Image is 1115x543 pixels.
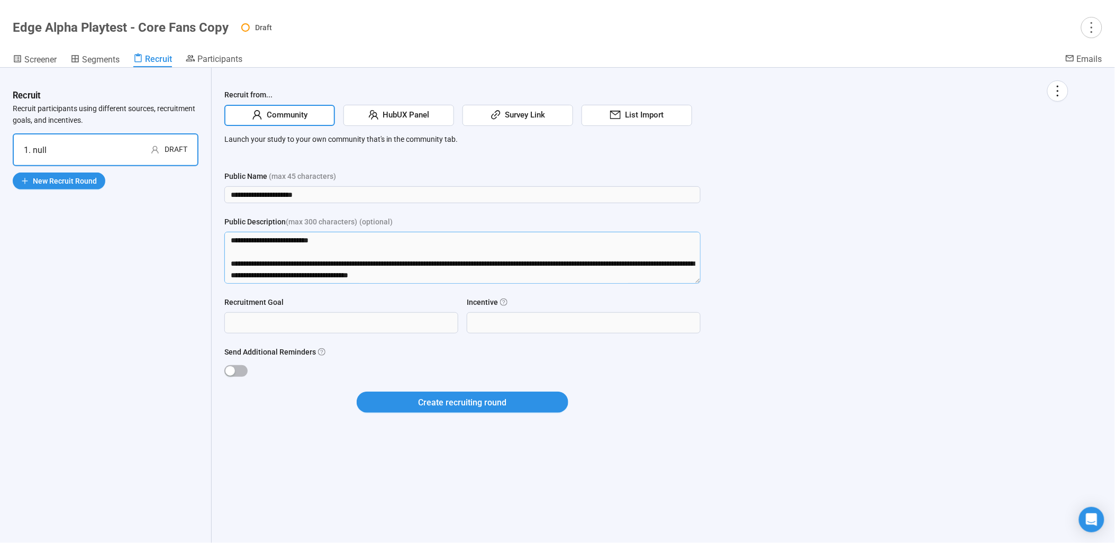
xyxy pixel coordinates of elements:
span: team [368,110,379,120]
span: Participants [197,54,242,64]
span: (max 45 characters) [269,170,336,182]
div: Public Name [224,170,336,182]
a: Screener [13,53,57,67]
span: Segments [82,55,120,65]
span: Survey Link [501,109,546,122]
div: Public Description [224,216,357,228]
span: Draft [255,23,272,32]
span: more [1084,20,1099,34]
span: question-circle [318,348,325,356]
p: Launch your study to your own community that's in the community tab. [224,133,1068,145]
span: New Recruit Round [33,175,97,187]
div: 1. null [24,143,47,157]
span: Recruit [145,54,172,64]
span: (max 300 characters) [286,216,357,228]
span: user [151,146,159,154]
a: Participants [186,53,242,66]
span: Create recruiting round [419,396,507,409]
span: question-circle [500,298,507,306]
h3: Recruit [13,89,41,103]
span: List Import [621,109,664,122]
button: more [1047,80,1068,102]
div: Draft [165,143,187,157]
span: more [1050,84,1065,98]
button: more [1081,17,1102,38]
label: Send Additional Reminders [224,346,325,358]
a: Recruit [133,53,172,67]
div: Recruit from... [224,89,1068,105]
span: (optional) [359,216,393,228]
span: Community [262,109,307,122]
span: user [252,110,262,120]
label: Incentive [467,296,507,308]
div: Open Intercom Messenger [1079,507,1104,532]
a: Segments [70,53,120,67]
input: Incentive [467,313,700,333]
button: plusNew Recruit Round [13,173,105,189]
span: link [491,110,501,120]
button: Send Additional Reminders [224,365,248,377]
span: HubUX Panel [379,109,430,122]
button: Create recruiting round [357,392,568,413]
div: Recruitment Goal [224,296,284,308]
span: Emails [1077,54,1102,64]
h1: Edge Alpha Playtest - Core Fans Copy [13,20,229,35]
span: plus [21,177,29,185]
p: Recruit participants using different sources, recruitment goals, and incentives. [13,103,198,126]
span: mail [610,110,621,120]
a: Emails [1065,53,1102,66]
span: Screener [24,55,57,65]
